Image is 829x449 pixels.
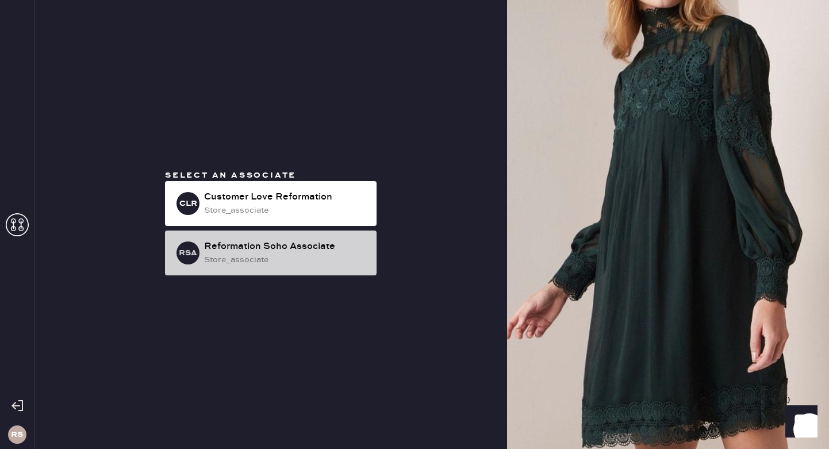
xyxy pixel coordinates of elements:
div: Customer Love Reformation [204,190,367,204]
div: store_associate [204,204,367,217]
div: Reformation Soho Associate [204,240,367,254]
div: store_associate [204,254,367,266]
h3: RSA [179,249,197,257]
span: Select an associate [165,170,296,181]
iframe: Front Chat [774,397,824,447]
h3: RS [11,431,23,439]
h3: CLR [179,199,197,208]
